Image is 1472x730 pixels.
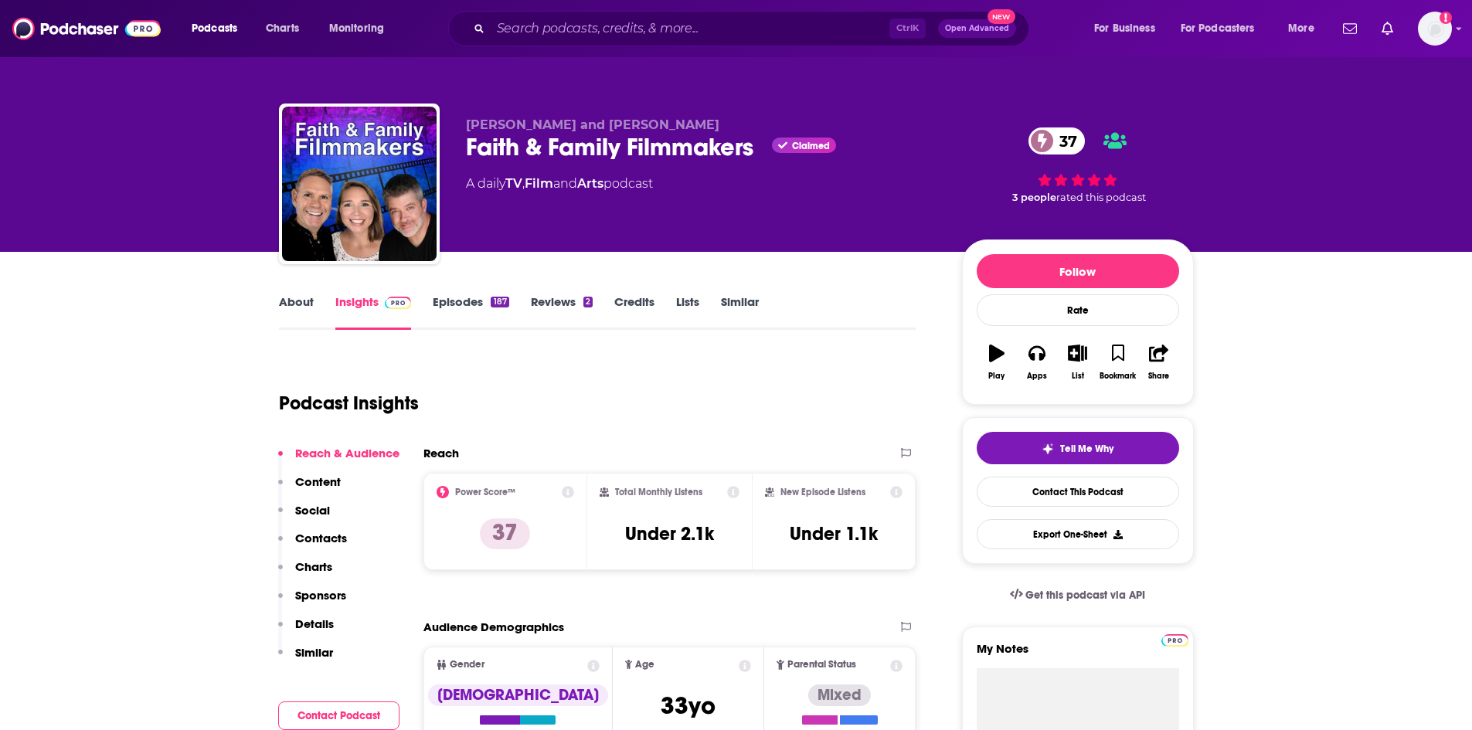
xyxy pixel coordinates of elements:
[192,18,237,39] span: Podcasts
[278,645,333,674] button: Similar
[614,294,654,330] a: Credits
[278,503,330,531] button: Social
[480,518,530,549] p: 37
[1056,192,1146,203] span: rated this podcast
[1277,16,1334,41] button: open menu
[553,176,577,191] span: and
[505,176,522,191] a: TV
[329,18,384,39] span: Monitoring
[977,519,1179,549] button: Export One-Sheet
[278,588,346,616] button: Sponsors
[428,684,608,706] div: [DEMOGRAPHIC_DATA]
[721,294,759,330] a: Similar
[977,477,1179,507] a: Contact This Podcast
[635,660,654,670] span: Age
[522,176,525,191] span: ,
[962,117,1194,213] div: 37 3 peoplerated this podcast
[1060,443,1113,455] span: Tell Me Why
[463,11,1044,46] div: Search podcasts, credits, & more...
[1148,372,1169,381] div: Share
[1025,589,1145,602] span: Get this podcast via API
[1138,334,1178,390] button: Share
[491,297,508,307] div: 187
[295,616,334,631] p: Details
[1440,12,1452,24] svg: Add a profile image
[278,531,347,559] button: Contacts
[615,487,702,497] h2: Total Monthly Listens
[787,660,856,670] span: Parental Status
[1027,372,1047,381] div: Apps
[1072,372,1084,381] div: List
[278,616,334,645] button: Details
[577,176,603,191] a: Arts
[12,14,161,43] img: Podchaser - Follow, Share and Rate Podcasts
[318,16,404,41] button: open menu
[1337,15,1363,42] a: Show notifications dropdown
[1171,16,1277,41] button: open menu
[295,645,333,660] p: Similar
[1100,372,1136,381] div: Bookmark
[988,372,1005,381] div: Play
[423,620,564,634] h2: Audience Demographics
[1057,334,1097,390] button: List
[1094,18,1155,39] span: For Business
[938,19,1016,38] button: Open AdvancedNew
[1418,12,1452,46] button: Show profile menu
[977,294,1179,326] div: Rate
[1418,12,1452,46] span: Logged in as luilaking
[1181,18,1255,39] span: For Podcasters
[278,559,332,588] button: Charts
[808,684,871,706] div: Mixed
[1028,127,1085,154] a: 37
[278,446,399,474] button: Reach & Audience
[977,254,1179,288] button: Follow
[889,19,926,39] span: Ctrl K
[1017,334,1057,390] button: Apps
[256,16,308,41] a: Charts
[279,294,314,330] a: About
[455,487,515,497] h2: Power Score™
[335,294,412,330] a: InsightsPodchaser Pro
[295,559,332,574] p: Charts
[1161,634,1188,647] img: Podchaser Pro
[1418,12,1452,46] img: User Profile
[625,522,714,545] h3: Under 2.1k
[1083,16,1175,41] button: open menu
[780,487,865,497] h2: New Episode Listens
[491,16,889,41] input: Search podcasts, credits, & more...
[1044,127,1085,154] span: 37
[385,297,412,309] img: Podchaser Pro
[661,691,716,721] span: 33 yo
[988,9,1015,24] span: New
[1012,192,1056,203] span: 3 people
[279,392,419,415] h1: Podcast Insights
[945,25,1009,32] span: Open Advanced
[977,432,1179,464] button: tell me why sparkleTell Me Why
[295,531,347,545] p: Contacts
[466,175,653,193] div: A daily podcast
[977,641,1179,668] label: My Notes
[282,107,437,261] img: Faith & Family Filmmakers
[1375,15,1399,42] a: Show notifications dropdown
[998,576,1158,614] a: Get this podcast via API
[278,474,341,503] button: Content
[266,18,299,39] span: Charts
[278,701,399,730] button: Contact Podcast
[1042,443,1054,455] img: tell me why sparkle
[1288,18,1314,39] span: More
[295,503,330,518] p: Social
[450,660,484,670] span: Gender
[423,446,459,460] h2: Reach
[977,334,1017,390] button: Play
[1098,334,1138,390] button: Bookmark
[466,117,719,132] span: [PERSON_NAME] and [PERSON_NAME]
[792,142,830,150] span: Claimed
[676,294,699,330] a: Lists
[295,588,346,603] p: Sponsors
[583,297,593,307] div: 2
[790,522,878,545] h3: Under 1.1k
[433,294,508,330] a: Episodes187
[525,176,553,191] a: Film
